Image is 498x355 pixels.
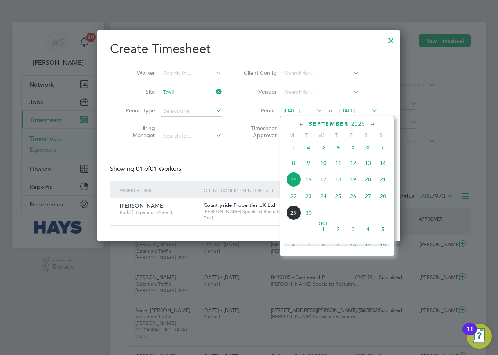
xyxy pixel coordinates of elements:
span: 13 [361,156,375,170]
span: 3 [316,139,331,154]
span: 1 [316,222,331,237]
span: Oct [316,222,331,226]
span: 12 [375,238,390,253]
span: 7 [301,238,316,253]
span: 21 [375,172,390,187]
span: 8 [286,156,301,170]
span: 11 [361,238,375,253]
span: T [329,132,344,139]
span: [PERSON_NAME] [120,202,165,209]
span: 2025 [351,121,365,127]
label: Site [120,88,155,95]
span: 3 [346,222,361,237]
span: To [324,105,334,116]
span: 7 [375,139,390,154]
span: 10 [316,156,331,170]
h2: Create Timesheet [110,41,388,57]
span: 2 [301,139,316,154]
div: 11 [466,329,473,339]
span: 11 [331,156,346,170]
input: Search for... [282,68,359,79]
span: Forklift Operator (Zone 3) [120,209,198,216]
input: Select one [161,106,222,117]
span: 1 [286,139,301,154]
span: W [314,132,329,139]
span: 28 [375,189,390,204]
span: 9 [301,156,316,170]
span: 5 [346,139,361,154]
span: 20 [361,172,375,187]
span: F [344,132,359,139]
span: 9 [331,238,346,253]
span: 19 [346,172,361,187]
span: 4 [361,222,375,237]
span: 01 Workers [136,165,181,173]
span: 26 [346,189,361,204]
span: September [309,121,348,127]
span: 25 [331,189,346,204]
span: 27 [361,189,375,204]
span: 8 [316,238,331,253]
input: Search for... [161,68,222,79]
span: M [284,132,299,139]
div: Client Config / Vendor / Site [202,181,327,199]
label: Period Type [120,107,155,114]
span: 22 [286,189,301,204]
span: Countryside Properties UK Ltd [204,202,275,208]
input: Search for... [161,87,222,98]
span: 17 [316,172,331,187]
label: Client Config [242,69,277,76]
label: Worker [120,69,155,76]
span: 4 [331,139,346,154]
label: Hiring Manager [120,125,155,139]
span: 14 [375,156,390,170]
label: Vendor [242,88,277,95]
span: [DATE] [339,107,355,114]
button: Open Resource Center, 11 new notifications [467,324,492,349]
span: 24 [316,189,331,204]
span: 6 [361,139,375,154]
span: T [299,132,314,139]
span: 18 [331,172,346,187]
div: Worker / Role [118,181,202,199]
span: [PERSON_NAME] Specialist Recruitment Limited [204,208,325,215]
input: Search for... [161,130,222,141]
span: 01 of [136,165,150,173]
span: 23 [301,189,316,204]
span: [DATE] [283,107,300,114]
span: S [373,132,388,139]
div: Showing [110,165,183,173]
span: 16 [301,172,316,187]
span: Tovil [204,215,325,221]
span: 5 [375,222,390,237]
span: 10 [346,238,361,253]
span: 2 [331,222,346,237]
span: 6 [286,238,301,253]
span: 12 [346,156,361,170]
label: Timesheet Approver [242,125,277,139]
input: Search for... [282,87,359,98]
span: 30 [301,205,316,220]
span: 15 [286,172,301,187]
span: S [359,132,373,139]
span: 29 [286,205,301,220]
label: Period [242,107,277,114]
